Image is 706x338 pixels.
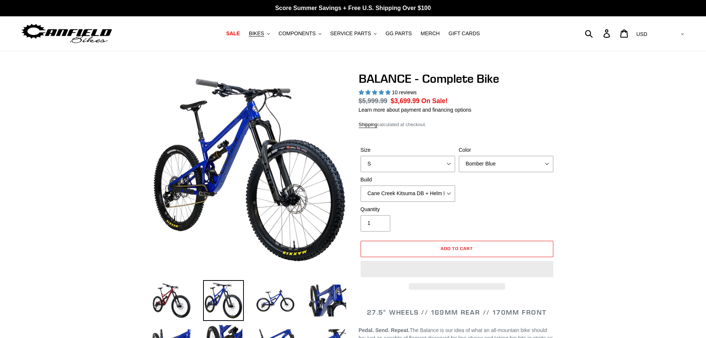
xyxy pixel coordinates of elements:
button: BIKES [245,29,273,39]
span: 10 reviews [392,89,417,95]
h2: 27.5" WHEELS // 169MM REAR // 170MM FRONT [359,308,555,316]
span: SALE [226,30,240,37]
span: SERVICE PARTS [330,30,371,37]
a: GG PARTS [382,29,415,39]
span: On Sale! [421,96,448,106]
img: Load image into Gallery viewer, BALANCE - Complete Bike [151,280,192,321]
img: Load image into Gallery viewer, BALANCE - Complete Bike [307,280,348,321]
a: GIFT CARDS [445,29,484,39]
button: SERVICE PARTS [327,29,380,39]
label: Size [361,146,455,154]
img: Load image into Gallery viewer, BALANCE - Complete Bike [203,280,244,321]
img: Load image into Gallery viewer, BALANCE - Complete Bike [255,280,296,321]
span: Add to cart [441,246,473,251]
a: MERCH [417,29,443,39]
input: Search [589,25,608,42]
div: calculated at checkout. [359,121,555,128]
s: $5,999.99 [359,97,388,105]
a: Learn more about payment and financing options [359,107,471,113]
span: 5.00 stars [359,89,392,95]
a: SALE [222,29,243,39]
a: Shipping [359,122,378,128]
span: GIFT CARDS [448,30,480,37]
b: Pedal. Send. Repeat. [359,327,410,333]
label: Color [459,146,553,154]
img: BALANCE - Complete Bike [153,73,346,267]
span: MERCH [421,30,440,37]
span: $3,699.99 [391,97,420,105]
span: GG PARTS [385,30,412,37]
label: Build [361,176,455,184]
span: BIKES [249,30,264,37]
span: COMPONENTS [279,30,316,37]
button: COMPONENTS [275,29,325,39]
h1: BALANCE - Complete Bike [359,72,555,86]
button: Add to cart [361,241,553,257]
img: Canfield Bikes [20,22,113,45]
label: Quantity [361,206,455,213]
